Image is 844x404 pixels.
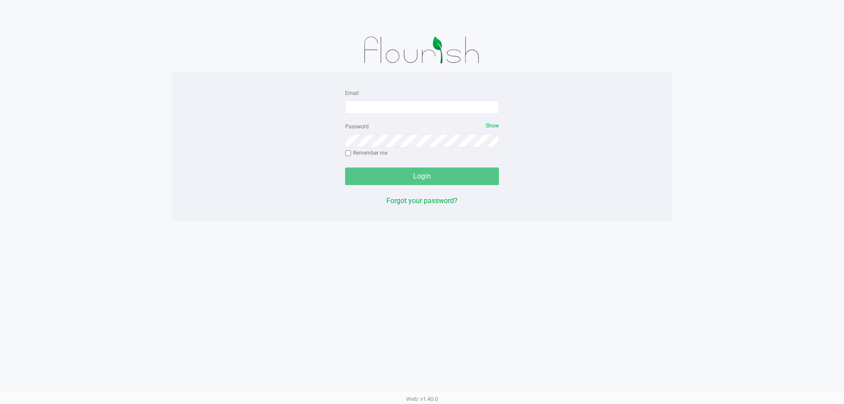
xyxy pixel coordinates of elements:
input: Remember me [345,150,351,157]
label: Remember me [345,149,387,157]
label: Email [345,89,359,97]
span: Show [486,123,499,129]
button: Forgot your password? [386,196,458,206]
span: Web: v1.40.0 [406,396,438,402]
label: Password [345,123,369,131]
